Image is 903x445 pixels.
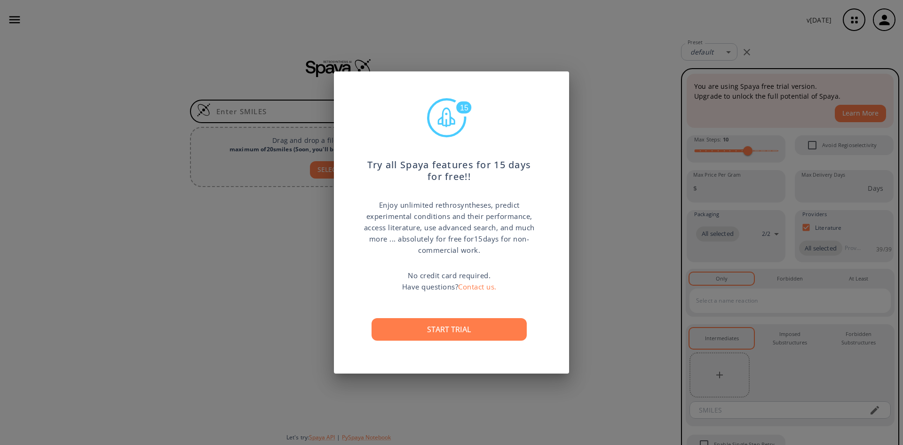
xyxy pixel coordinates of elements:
p: Try all Spaya features for 15 days for free!! [362,150,536,183]
text: 15 [460,104,468,112]
p: No credit card required. Have questions? [402,270,497,292]
a: Contact us. [458,282,497,291]
p: Enjoy unlimited rethrosyntheses, predict experimental conditions and their performance, access li... [362,199,536,256]
button: Start trial [372,318,527,341]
